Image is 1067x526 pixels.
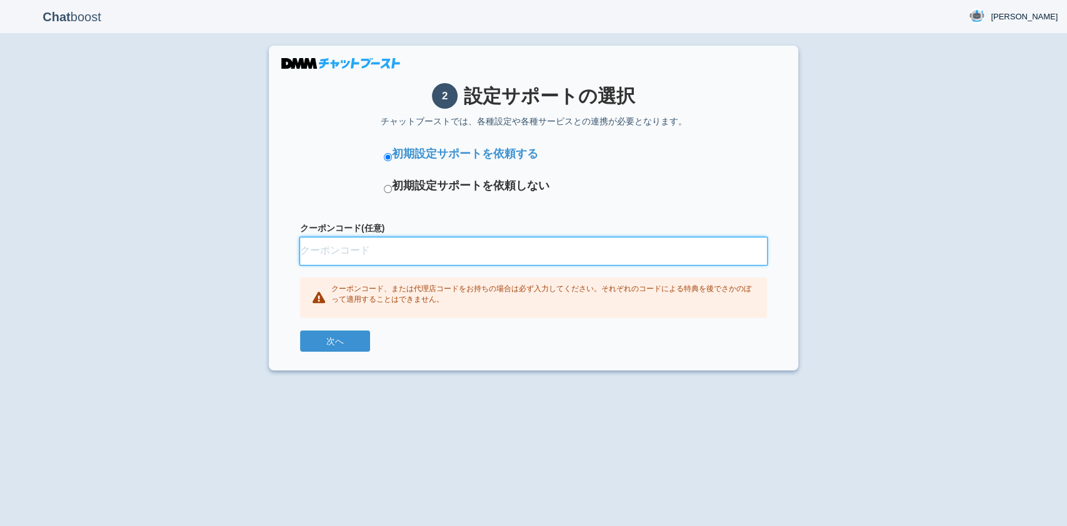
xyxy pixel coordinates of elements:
button: 次へ [300,330,370,352]
p: クーポンコード、または代理店コードをお持ちの場合は必ず入力してください。それぞれのコードによる特典を後でさかのぼって適用することはできません。 [331,284,754,305]
span: [PERSON_NAME] [991,11,1058,23]
h1: 設定サポートの選択 [300,83,767,109]
b: Chat [43,10,70,24]
p: boost [9,1,134,32]
span: 2 [432,83,458,109]
label: クーポンコード(任意) [300,222,767,234]
input: クーポンコード [300,237,767,265]
label: 初期設定サポートを依頼しない [392,178,549,194]
label: 初期設定サポートを依頼する [392,146,538,162]
img: User Image [969,8,984,24]
img: DMMチャットブースト [281,58,400,69]
p: チャットブーストでは、各種設定や各種サービスとの連携が必要となります。 [300,115,767,127]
